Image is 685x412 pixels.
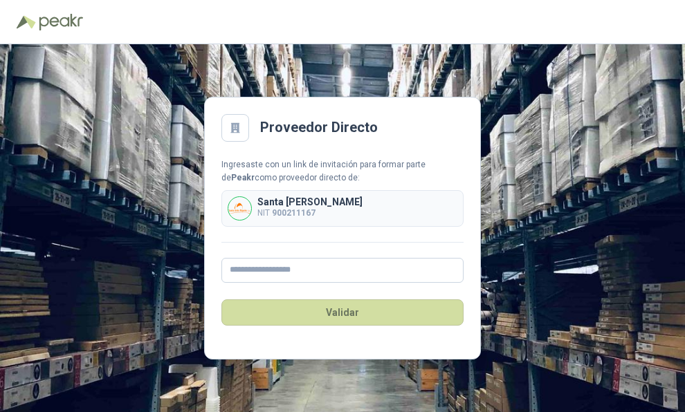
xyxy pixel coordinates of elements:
b: 900211167 [272,208,316,218]
img: Company Logo [228,197,251,220]
p: Santa [PERSON_NAME] [257,197,363,207]
button: Validar [221,299,464,326]
p: NIT [257,207,363,220]
b: Peakr [231,173,255,182]
img: Logo [17,15,36,29]
div: Ingresaste con un link de invitación para formar parte de como proveedor directo de: [221,158,464,185]
img: Peakr [39,14,83,30]
h2: Proveedor Directo [260,117,378,138]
